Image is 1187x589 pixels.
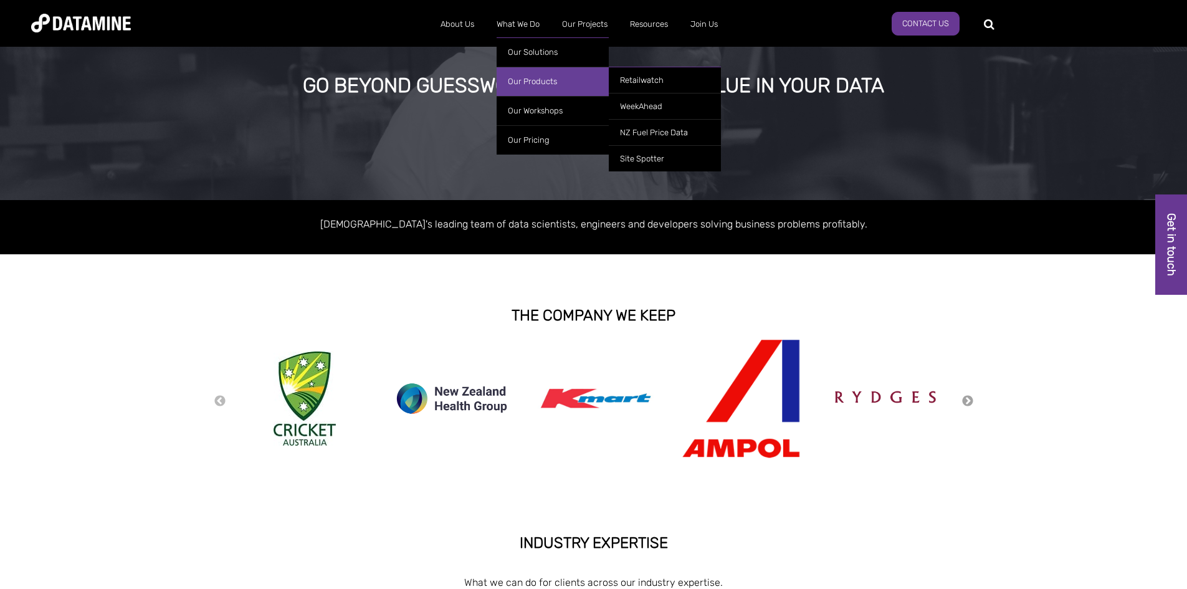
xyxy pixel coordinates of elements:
[429,8,485,41] a: About Us
[274,352,336,446] img: Cricket Australia
[892,12,960,36] a: Contact Us
[609,119,721,145] a: NZ Fuel Price Data
[497,67,609,96] a: Our Products
[823,373,948,424] img: ridges
[619,8,679,41] a: Resources
[214,395,226,408] button: Previous
[520,534,668,552] strong: INDUSTRY EXPERTISE
[485,8,551,41] a: What We Do
[534,361,659,436] img: Kmart logo
[497,37,609,67] a: Our Solutions
[31,14,131,32] img: Datamine
[512,307,675,324] strong: THE COMPANY WE KEEP
[389,376,514,421] img: new zealand health group
[551,8,619,41] a: Our Projects
[1155,194,1187,295] a: Get in touch
[609,93,721,119] a: WeekAhead
[679,339,803,458] img: ampol-Jun-19-2025-04-02-43-2823-AM
[961,395,974,408] button: Next
[135,75,1052,97] div: GO BEYOND GUESSWORK TO UNLOCK THE VALUE IN YOUR DATA
[609,145,721,171] a: Site Spotter
[464,577,723,588] span: What we can do for clients across our industry expertise.
[497,96,609,125] a: Our Workshops
[239,216,949,232] p: [DEMOGRAPHIC_DATA]'s leading team of data scientists, engineers and developers solving business p...
[679,8,729,41] a: Join Us
[497,125,609,155] a: Our Pricing
[609,67,721,93] a: Retailwatch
